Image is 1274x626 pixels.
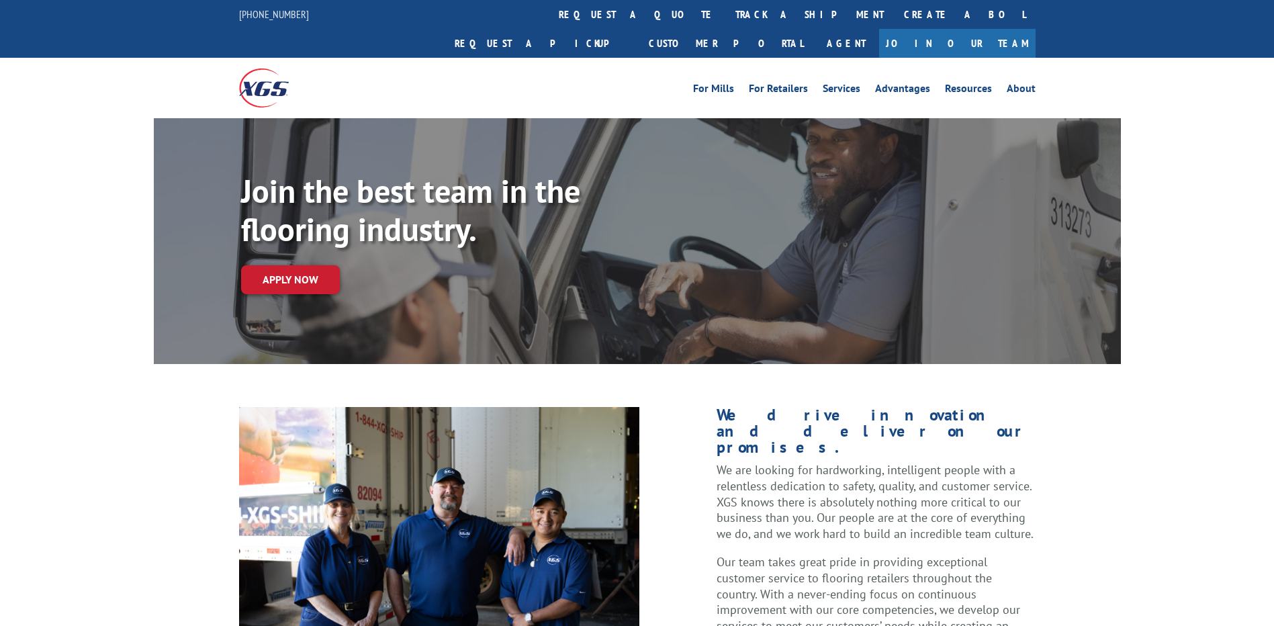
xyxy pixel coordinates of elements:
a: [PHONE_NUMBER] [239,7,309,21]
a: About [1007,83,1036,98]
strong: Join the best team in the flooring industry. [241,170,580,251]
h1: We drive innovation and deliver on our promises. [717,407,1035,462]
a: For Mills [693,83,734,98]
a: Request a pickup [445,29,639,58]
a: Join Our Team [879,29,1036,58]
a: Resources [945,83,992,98]
a: For Retailers [749,83,808,98]
a: Agent [813,29,879,58]
p: We are looking for hardworking, intelligent people with a relentless dedication to safety, qualit... [717,462,1035,554]
a: Advantages [875,83,930,98]
a: Apply now [241,265,340,294]
a: Customer Portal [639,29,813,58]
a: Services [823,83,860,98]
